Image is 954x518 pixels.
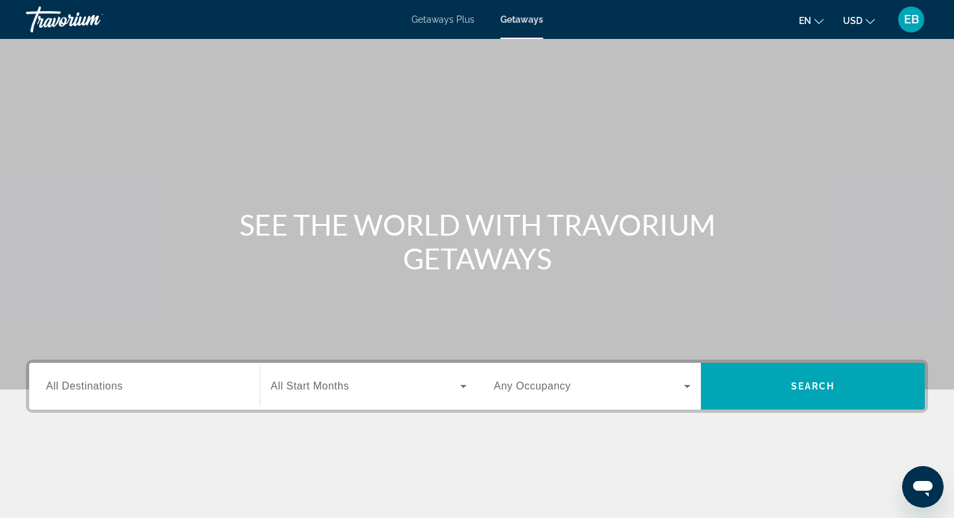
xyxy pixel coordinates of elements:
div: Search widget [29,363,925,410]
span: en [799,16,811,26]
button: Search [701,363,925,410]
a: Getaways Plus [411,14,474,25]
button: Change language [799,11,824,30]
span: USD [843,16,862,26]
span: All Start Months [271,380,349,391]
span: Any Occupancy [494,380,571,391]
a: Travorium [26,3,156,36]
iframe: Button to launch messaging window [902,466,944,508]
input: Select destination [46,379,243,395]
span: EB [904,13,919,26]
span: All Destinations [46,380,123,391]
a: Getaways [500,14,543,25]
span: Search [791,381,835,391]
button: Change currency [843,11,875,30]
h1: SEE THE WORLD WITH TRAVORIUM GETAWAYS [234,208,720,275]
button: User Menu [894,6,928,33]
